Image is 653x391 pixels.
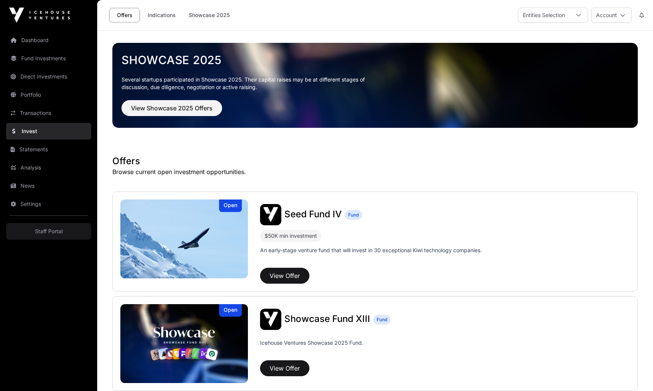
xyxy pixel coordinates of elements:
[6,196,91,212] a: Settings
[6,223,91,240] a: Staff Portal
[6,159,91,176] a: Analysis
[265,231,317,240] div: $50K min investment
[6,50,91,67] a: Fund Investments
[260,230,322,242] div: $50K min investment
[284,314,370,324] a: Showcase Fund XIII
[284,313,370,324] span: Showcase Fund XIII
[260,339,363,347] p: Icehouse Ventures Showcase 2025 Fund.
[112,43,638,128] img: Showcase 2025
[121,100,222,116] button: View Showcase 2025 Offers
[260,309,281,330] img: Showcase Fund XIII
[184,8,235,22] a: Showcase 2025
[6,123,91,140] a: Invest
[120,199,248,278] a: Seed Fund IVOpen
[121,76,377,91] p: Several startups participated in Showcase 2025. Their capital raises may be at different stages o...
[121,108,222,115] a: View Showcase 2025 Offers
[348,212,359,218] span: Fund
[284,210,342,220] a: Seed Fund IV
[121,53,629,67] a: Showcase 2025
[112,155,638,167] h1: Offers
[131,104,213,113] span: View Showcase 2025 Offers
[6,105,91,121] a: Transactions
[6,32,91,49] a: Dashboard
[260,268,309,284] button: View Offer
[260,247,482,254] p: An early-stage venture fund that will invest in 30 exceptional Kiwi technology companies.
[120,304,248,383] a: Showcase Fund XIIIOpen
[143,8,181,22] a: Indications
[120,199,248,278] img: Seed Fund IV
[377,317,387,323] span: Fund
[120,304,248,383] img: Showcase Fund XIII
[112,167,638,176] p: Browse current open investment opportunities.
[6,86,91,103] a: Portfolio
[6,141,91,158] a: Statements
[260,360,309,376] button: View Offer
[591,8,632,23] button: Account
[6,177,91,194] a: News
[109,8,140,22] a: Offers
[219,304,242,317] div: Open
[518,8,569,22] div: Entities Selection
[6,68,91,85] a: Direct Investments
[615,355,653,391] iframe: Chat Widget
[9,8,70,23] img: Icehouse Ventures Logo
[219,199,242,212] div: Open
[260,204,281,225] img: Seed Fund IV
[284,209,342,220] span: Seed Fund IV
